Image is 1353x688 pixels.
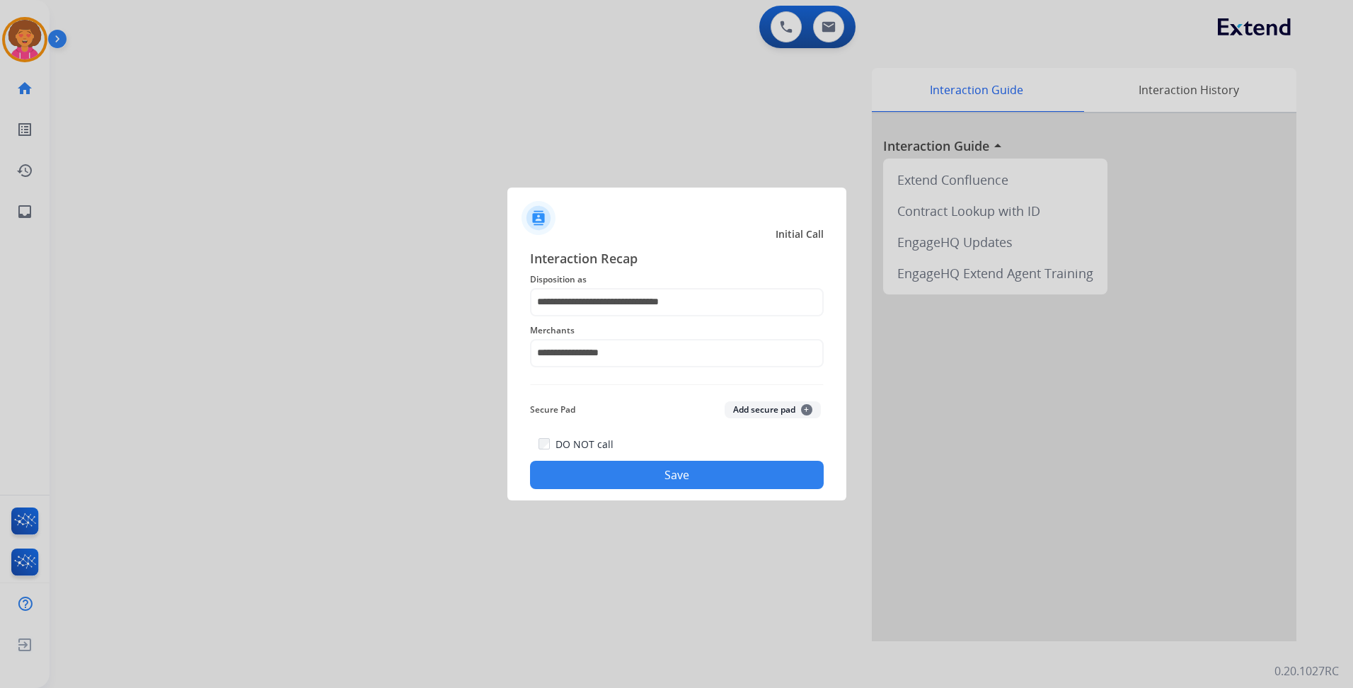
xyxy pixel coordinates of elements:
img: contactIcon [522,201,555,235]
button: Add secure pad+ [725,401,821,418]
img: contact-recap-line.svg [530,384,824,385]
span: Initial Call [776,227,824,241]
span: Secure Pad [530,401,575,418]
span: Merchants [530,322,824,339]
p: 0.20.1027RC [1274,663,1339,680]
button: Save [530,461,824,489]
span: Interaction Recap [530,248,824,271]
label: DO NOT call [555,437,614,452]
span: + [801,404,812,415]
span: Disposition as [530,271,824,288]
